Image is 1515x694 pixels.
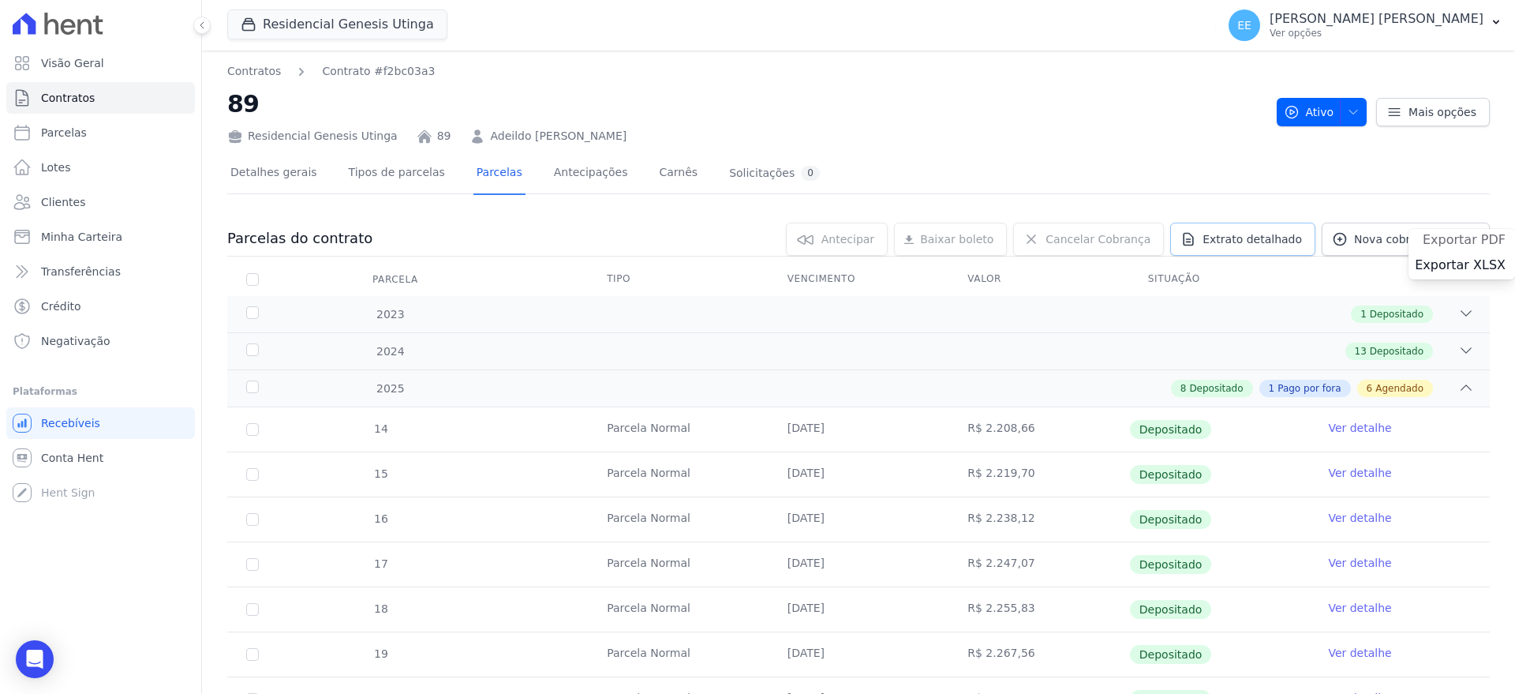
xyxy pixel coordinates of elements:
span: Minha Carteira [41,229,122,245]
a: Visão Geral [6,47,195,79]
span: Pago por fora [1277,381,1341,396]
span: Visão Geral [41,55,104,71]
td: Parcela Normal [588,587,769,632]
a: Adeildo [PERSON_NAME] [490,128,627,144]
span: Depositado [1130,600,1212,619]
a: Antecipações [551,153,631,195]
td: Parcela Normal [588,497,769,542]
span: Recebíveis [41,415,100,431]
span: Nova cobrança avulsa [1354,231,1476,247]
span: Parcelas [41,125,87,141]
td: [DATE] [769,587,949,632]
span: 16 [372,512,388,525]
span: Contratos [41,90,95,106]
td: [DATE] [769,452,949,497]
button: Residencial Genesis Utinga [227,9,447,39]
a: Ver detalhe [1328,510,1391,526]
th: Tipo [588,263,769,296]
a: Ver detalhe [1328,600,1391,616]
a: Crédito [6,291,195,322]
h2: 89 [227,86,1264,122]
span: Exportar PDF [1423,232,1506,248]
span: 8 [1180,381,1187,396]
a: Ver detalhe [1328,645,1391,661]
th: Vencimento [769,263,949,296]
span: Depositado [1130,420,1212,439]
span: 1 [1360,307,1367,321]
span: Negativação [41,333,110,349]
div: Plataformas [13,382,189,401]
p: Ver opções [1270,27,1483,39]
h3: Parcelas do contrato [227,229,372,248]
a: Ver detalhe [1328,555,1391,571]
input: Só é possível selecionar pagamentos em aberto [246,603,259,616]
span: Extrato detalhado [1203,231,1302,247]
td: [DATE] [769,542,949,587]
input: Só é possível selecionar pagamentos em aberto [246,558,259,571]
td: R$ 2.255,83 [948,587,1129,632]
a: Conta Hent [6,442,195,474]
td: Parcela Normal [588,542,769,587]
td: R$ 2.267,56 [948,632,1129,677]
span: Mais opções [1408,104,1476,120]
a: Exportar PDF [1423,232,1509,251]
td: [DATE] [769,407,949,452]
span: 17 [372,557,388,570]
span: Crédito [41,298,81,314]
span: 14 [372,422,388,435]
span: Depositado [1370,307,1423,321]
nav: Breadcrumb [227,63,1264,80]
a: Nova cobrança avulsa [1322,223,1490,256]
a: Parcelas [473,153,526,195]
a: Recebíveis [6,407,195,439]
span: Transferências [41,264,121,279]
span: 19 [372,647,388,660]
th: Situação [1129,263,1310,296]
a: Extrato detalhado [1170,223,1315,256]
a: Parcelas [6,117,195,148]
a: Ver detalhe [1328,420,1391,436]
a: Contratos [227,63,281,80]
td: [DATE] [769,497,949,542]
td: [DATE] [769,632,949,677]
span: 1 [1269,381,1275,396]
button: Ativo [1277,98,1367,126]
span: EE [1237,20,1251,31]
span: Conta Hent [41,450,103,466]
span: 18 [372,602,388,615]
a: Contrato #f2bc03a3 [322,63,435,80]
div: Parcela [353,264,437,295]
td: R$ 2.208,66 [948,407,1129,452]
td: R$ 2.238,12 [948,497,1129,542]
td: R$ 2.219,70 [948,452,1129,497]
span: Lotes [41,159,71,175]
input: Só é possível selecionar pagamentos em aberto [246,648,259,661]
input: Só é possível selecionar pagamentos em aberto [246,513,259,526]
a: 89 [437,128,451,144]
span: Exportar XLSX [1415,257,1506,273]
span: Depositado [1130,555,1212,574]
td: Parcela Normal [588,632,769,677]
span: Agendado [1375,381,1423,396]
th: Valor [948,263,1129,296]
td: Parcela Normal [588,452,769,497]
a: Ver detalhe [1328,465,1391,481]
a: Carnês [656,153,701,195]
a: Mais opções [1376,98,1490,126]
div: Residencial Genesis Utinga [227,128,398,144]
a: Contratos [6,82,195,114]
a: Tipos de parcelas [346,153,448,195]
span: 13 [1355,344,1367,358]
span: Clientes [41,194,85,210]
span: 6 [1367,381,1373,396]
span: Depositado [1130,510,1212,529]
span: Depositado [1189,381,1243,396]
span: Depositado [1370,344,1423,358]
div: Solicitações [729,166,820,181]
input: Só é possível selecionar pagamentos em aberto [246,423,259,436]
span: Ativo [1284,98,1334,126]
span: 15 [372,467,388,480]
td: R$ 2.247,07 [948,542,1129,587]
p: [PERSON_NAME] [PERSON_NAME] [1270,11,1483,27]
div: Open Intercom Messenger [16,640,54,678]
